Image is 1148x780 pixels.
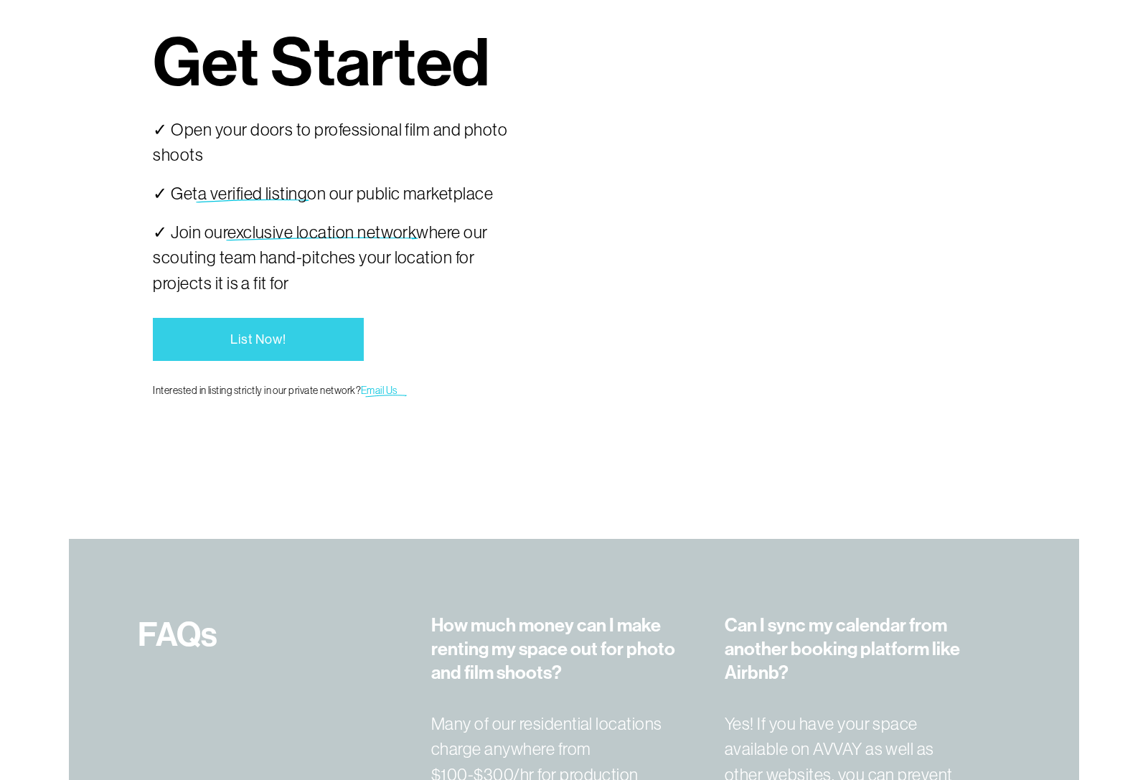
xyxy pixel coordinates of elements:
h3: FAQs [138,614,350,655]
a: Email Us [361,385,397,396]
h4: Can I sync my calendar from another booking platform like Airbnb? [725,614,974,685]
p: Interested in listing strictly in our private network? [153,383,532,398]
h1: Get Started [153,30,490,97]
span: exclusive location network [227,222,416,242]
p: ✓ Get on our public marketplace [153,181,532,207]
span: a verified listing [198,184,308,203]
h4: How much money can I make renting my space out for photo and film shoots? [431,614,680,685]
a: List Now! [153,318,363,362]
p: ✓ Join our where our scouting team hand-pitches your location for projects it is a fit for [153,220,532,296]
p: ✓ Open your doors to professional film and photo shoots [153,117,532,168]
